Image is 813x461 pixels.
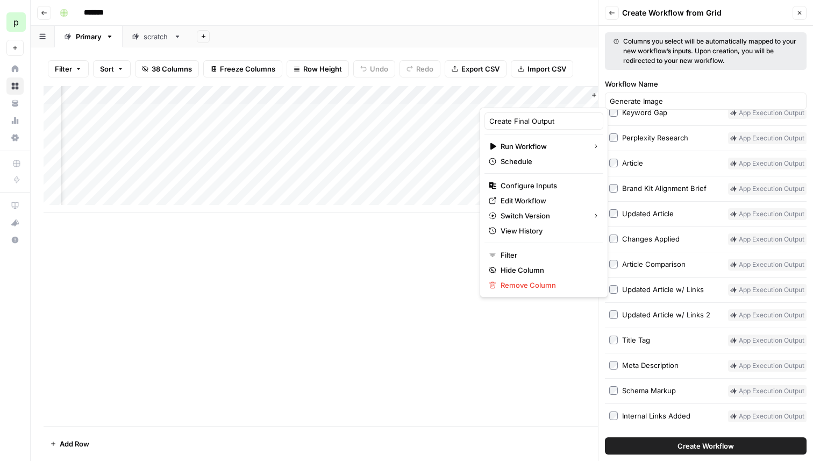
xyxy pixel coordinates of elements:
[728,233,807,245] span: App execution output
[144,31,169,42] div: scratch
[501,180,595,191] span: Configure Inputs
[501,156,595,167] span: Schedule
[622,183,707,194] div: Brand Kit Alignment Brief
[501,210,584,221] span: Switch Version
[609,336,618,344] input: Title Tag
[609,285,618,294] input: Updated Article w/ Links
[609,412,618,420] input: Internal Links Added
[7,215,23,231] div: What's new?
[728,385,807,397] span: App execution output
[60,438,89,449] span: Add Row
[44,435,96,452] button: Add Row
[416,63,433,74] span: Redo
[93,60,131,77] button: Sort
[48,60,89,77] button: Filter
[609,361,618,370] input: Meta Description
[728,284,807,296] span: App execution output
[728,158,807,169] span: App execution output
[445,60,507,77] button: Export CSV
[353,60,395,77] button: Undo
[609,310,618,319] input: Updated Article w/ Links 2
[76,31,102,42] div: Primary
[609,209,618,218] input: Updated Article
[622,132,688,143] div: Perplexity Research
[610,96,802,107] input: Enter Workflow Name
[728,107,807,119] span: App execution output
[501,225,595,236] span: View History
[501,250,595,260] span: Filter
[728,360,807,372] span: App execution output
[609,159,618,167] input: Article
[605,437,807,455] button: Create Workflow
[622,284,704,295] div: Updated Article w/ Links
[728,309,807,321] span: App execution output
[622,335,650,345] div: Title Tag
[511,60,573,77] button: Import CSV
[728,410,807,422] span: App execution output
[622,410,690,421] div: Internal Links Added
[622,360,679,371] div: Meta Description
[203,60,282,77] button: Freeze Columns
[609,108,618,117] input: Keyword Gap
[622,309,710,320] div: Updated Article w/ Links 2
[605,79,807,89] label: Workflow Name
[609,260,618,268] input: Article Comparison
[609,133,618,142] input: Perplexity Research
[287,60,349,77] button: Row Height
[220,63,275,74] span: Freeze Columns
[6,231,24,249] button: Help + Support
[13,16,19,29] span: p
[370,63,388,74] span: Undo
[622,385,676,396] div: Schema Markup
[609,386,618,395] input: Schema Markup
[6,112,24,129] a: Usage
[728,259,807,271] span: App execution output
[677,441,734,451] span: Create Workflow
[587,88,643,102] button: Add Column
[501,265,595,275] span: Hide Column
[6,77,24,95] a: Browse
[303,63,342,74] span: Row Height
[728,183,807,195] span: App execution output
[152,63,192,74] span: 38 Columns
[6,9,24,36] button: Workspace: paulcorp
[609,235,618,243] input: Changes Applied
[6,95,24,112] a: Your Data
[123,26,190,47] a: scratch
[55,26,123,47] a: Primary
[728,208,807,220] span: App execution output
[501,280,595,290] span: Remove Column
[614,37,798,66] div: Columns you select will be automatically mapped to your new workflow’s inputs. Upon creation, you...
[527,63,566,74] span: Import CSV
[135,60,199,77] button: 38 Columns
[6,214,24,231] button: What's new?
[622,259,686,269] div: Article Comparison
[728,132,807,144] span: App execution output
[6,129,24,146] a: Settings
[461,63,500,74] span: Export CSV
[6,60,24,77] a: Home
[622,107,667,118] div: Keyword Gap
[100,63,114,74] span: Sort
[501,141,584,152] span: Run Workflow
[622,158,643,168] div: Article
[400,60,440,77] button: Redo
[501,195,595,206] span: Edit Workflow
[728,335,807,346] span: App execution output
[55,63,72,74] span: Filter
[622,233,680,244] div: Changes Applied
[609,184,618,193] input: Brand Kit Alignment Brief
[622,208,674,219] div: Updated Article
[6,197,24,214] a: AirOps Academy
